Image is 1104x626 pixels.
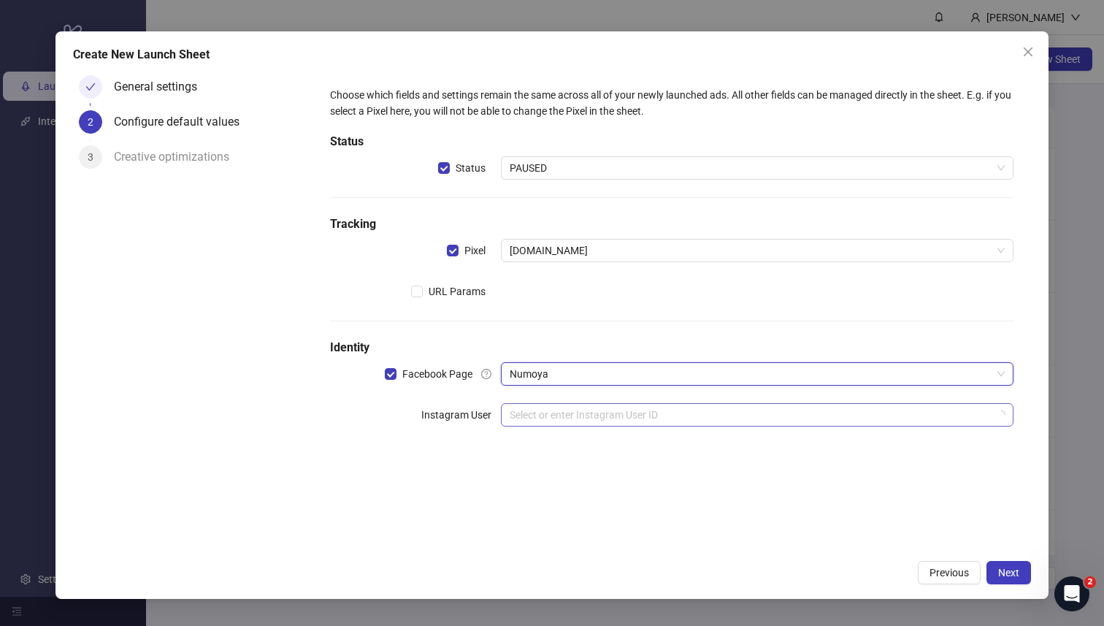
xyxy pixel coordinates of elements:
span: close [1022,46,1034,58]
span: Previous [929,567,969,579]
h5: Tracking [330,215,1014,233]
span: check [85,82,96,92]
span: PAUSED [510,157,1005,179]
span: 3 [88,151,93,163]
span: Status [450,160,491,176]
iframe: Intercom live chat [1054,576,1089,611]
h5: Identity [330,339,1014,356]
button: Previous [918,561,981,584]
h5: Status [330,133,1014,150]
span: URL Params [423,283,491,299]
div: Configure default values [114,110,251,134]
button: Close [1016,40,1040,64]
span: Facebook Page [396,366,478,382]
span: loading [997,411,1005,419]
span: Pixel [459,243,491,259]
span: 2 [88,116,93,128]
span: 2 [1084,576,1096,588]
button: Next [986,561,1031,584]
span: question-circle [481,369,491,379]
div: Creative optimizations [114,145,241,169]
div: General settings [114,75,209,99]
div: Choose which fields and settings remain the same across all of your newly launched ads. All other... [330,87,1014,119]
span: Numoya.com [510,240,1005,262]
label: Instagram User [421,403,501,427]
div: Create New Launch Sheet [73,46,1032,64]
span: Next [998,567,1019,579]
span: Numoya [510,363,1005,385]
